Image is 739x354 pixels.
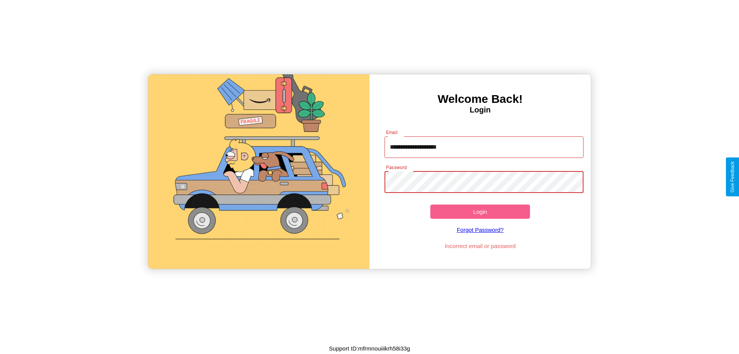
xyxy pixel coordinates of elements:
[730,161,735,193] div: Give Feedback
[381,241,580,251] p: Incorrect email or password
[148,74,369,269] img: gif
[430,205,530,219] button: Login
[386,129,398,136] label: Email
[369,92,591,106] h3: Welcome Back!
[381,219,580,241] a: Forgot Password?
[369,106,591,114] h4: Login
[329,343,410,354] p: Support ID: mfrmnouiiikrh58i33g
[386,164,406,171] label: Password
